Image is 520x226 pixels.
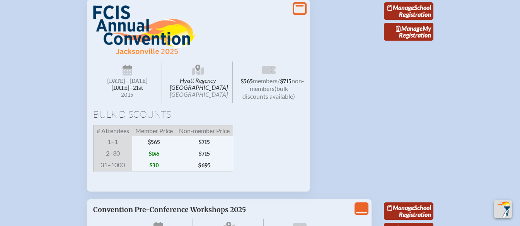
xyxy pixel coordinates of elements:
span: 2–30 [93,148,132,159]
span: $145 [132,148,176,159]
span: 31–1000 [93,159,132,171]
span: $715 [176,136,233,148]
span: $695 [176,159,233,171]
button: Scroll Top [494,200,512,218]
h1: Bulk Discounts [93,110,303,119]
span: Member Price [132,125,176,136]
span: [DATE] [107,78,125,84]
span: –[DATE] [125,78,148,84]
span: members [253,77,278,84]
span: 1–1 [93,136,132,148]
a: ManageMy Registration [384,23,433,41]
img: FCIS Convention 2025 [93,5,196,55]
span: [DATE]–⁠21st [111,85,143,91]
span: Non-member Price [176,125,233,136]
span: / [278,77,280,84]
span: Manage [387,204,414,211]
a: ManageSchool Registration [384,202,433,220]
span: [GEOGRAPHIC_DATA] [170,91,228,98]
img: To the top [495,201,511,217]
span: 2025 [99,92,156,98]
span: $565 [240,78,253,85]
span: $715 [280,78,292,85]
span: # Attendees [93,125,132,136]
span: Manage [396,25,423,32]
span: $715 [176,148,233,159]
span: $30 [132,159,176,171]
span: non-members [250,77,304,92]
span: Manage [387,4,414,11]
a: ManageSchool Registration [384,2,433,20]
span: (bulk discounts available) [242,85,295,100]
span: Convention Pre-Conference Workshops 2025 [93,205,246,214]
span: $565 [132,136,176,148]
span: Hyatt Regency [GEOGRAPHIC_DATA] [164,62,233,103]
